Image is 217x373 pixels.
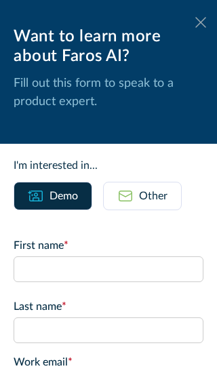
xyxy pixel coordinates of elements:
label: Work email [14,354,203,370]
div: Want to learn more about Faros AI? [14,27,203,66]
label: First name [14,237,203,254]
div: Other [139,188,167,204]
p: Fill out this form to speak to a product expert. [14,75,203,111]
div: I'm interested in... [14,157,203,174]
label: Last name [14,298,203,315]
div: Demo [50,188,78,204]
